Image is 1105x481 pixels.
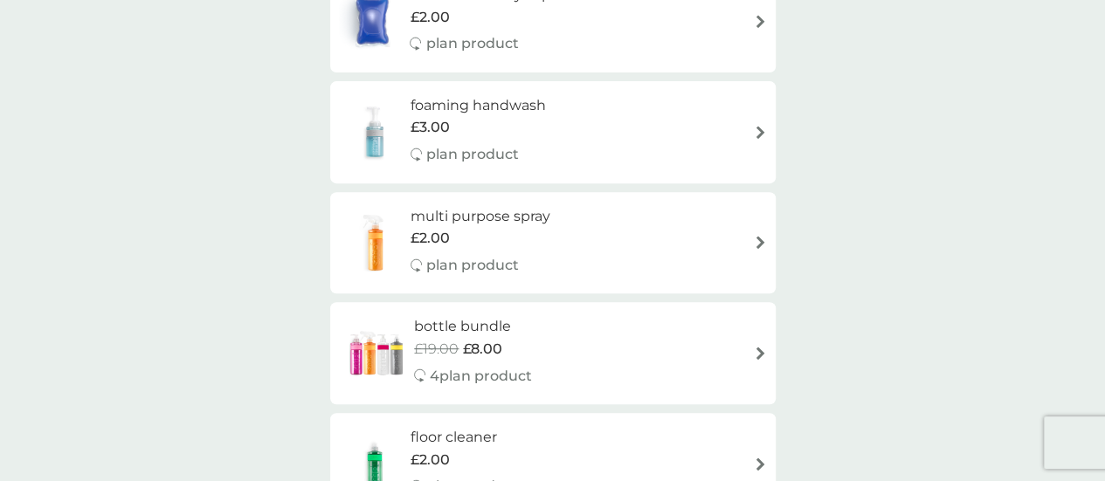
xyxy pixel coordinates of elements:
img: foaming handwash [339,101,411,162]
p: plan product [425,32,518,55]
p: 4 plan product [430,365,532,388]
span: £2.00 [411,227,450,250]
span: £3.00 [411,116,450,139]
img: arrow right [754,347,767,360]
span: £19.00 [414,338,459,361]
p: plan product [426,254,519,277]
img: arrow right [754,126,767,139]
img: arrow right [754,236,767,249]
span: £2.00 [410,6,449,29]
h6: multi purpose spray [411,205,550,228]
img: bottle bundle [339,323,415,384]
h6: foaming handwash [411,94,546,117]
img: multi purpose spray [339,212,411,273]
h6: floor cleaner [411,426,519,449]
img: arrow right [754,457,767,471]
img: arrow right [754,15,767,28]
p: plan product [426,143,519,166]
span: £8.00 [463,338,502,361]
span: £2.00 [411,449,450,471]
h6: bottle bundle [414,315,532,338]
